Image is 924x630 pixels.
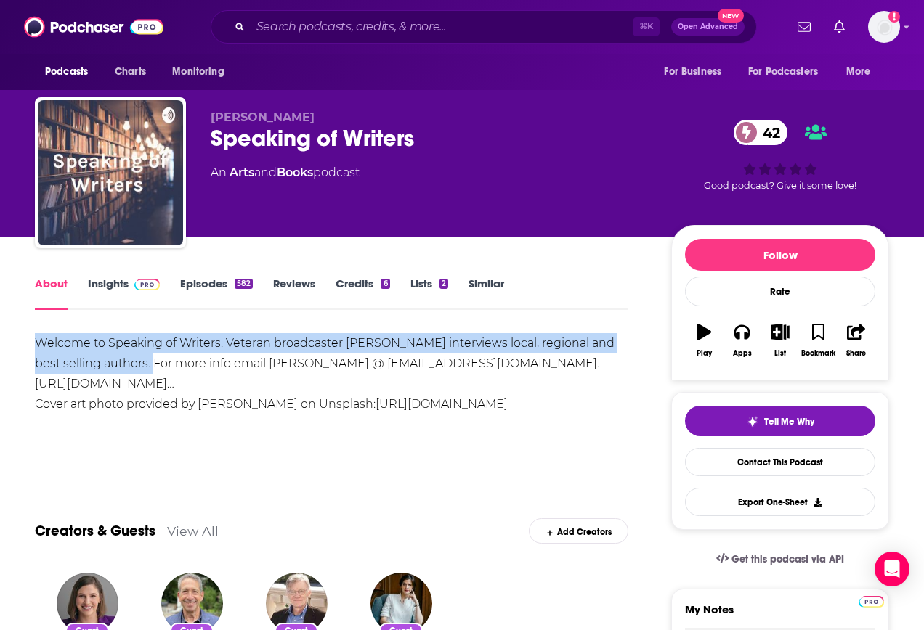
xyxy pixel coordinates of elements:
svg: Add a profile image [888,11,900,22]
button: Bookmark [799,314,837,367]
img: User Profile [868,11,900,43]
span: Tell Me Why [764,416,814,427]
a: 42 [734,120,787,145]
span: Monitoring [172,62,224,82]
div: List [774,349,786,358]
button: tell me why sparkleTell Me Why [685,406,875,436]
a: Charts [105,58,155,86]
a: About [35,277,68,310]
div: Share [846,349,866,358]
a: Lists2 [410,277,448,310]
img: Speaking of Writers [38,100,183,245]
div: Search podcasts, credits, & more... [211,10,757,44]
div: Add Creators [529,518,628,544]
a: Contact This Podcast [685,448,875,476]
button: Show profile menu [868,11,900,43]
span: New [718,9,744,22]
a: Creators & Guests [35,522,155,540]
button: Play [685,314,723,367]
a: Episodes582 [180,277,253,310]
a: Similar [469,277,504,310]
img: Podchaser Pro [859,596,884,607]
a: Show notifications dropdown [792,15,816,39]
div: Apps [733,349,752,358]
span: Podcasts [45,62,88,82]
div: Welcome to Speaking of Writers. Veteran broadcaster [PERSON_NAME] interviews local, regional and ... [35,333,628,414]
div: Open Intercom Messenger [875,552,909,586]
a: InsightsPodchaser Pro [88,277,160,310]
button: Open AdvancedNew [671,18,745,36]
a: [URL][DOMAIN_NAME] [376,397,508,411]
button: open menu [35,58,107,86]
button: open menu [162,58,243,86]
span: Good podcast? Give it some love! [704,180,856,191]
span: Get this podcast via API [731,553,844,565]
button: open menu [836,58,889,86]
a: Books [277,165,313,179]
span: ⌘ K [633,17,660,36]
img: Podchaser Pro [134,279,160,290]
a: View All [167,523,219,539]
button: Share [838,314,875,367]
div: Rate [685,277,875,306]
span: Open Advanced [678,23,738,30]
button: Follow [685,239,875,271]
span: and [254,165,277,179]
div: 42Good podcast? Give it some love! [671,110,889,200]
img: Podchaser - Follow, Share and Rate Podcasts [24,13,163,41]
span: For Podcasters [748,62,818,82]
img: tell me why sparkle [747,416,758,427]
button: Export One-Sheet [685,488,875,516]
span: 42 [748,120,787,145]
button: open menu [739,58,839,86]
div: An podcast [211,164,360,181]
a: Show notifications dropdown [828,15,851,39]
span: For Business [664,62,721,82]
button: open menu [654,58,739,86]
div: Play [697,349,712,358]
a: Pro website [859,594,884,607]
div: 2 [439,279,448,289]
div: 6 [381,279,389,289]
a: Get this podcast via API [705,541,856,577]
a: Credits6 [336,277,389,310]
a: Reviews [273,277,315,310]
span: [PERSON_NAME] [211,110,315,124]
div: Bookmark [801,349,835,358]
input: Search podcasts, credits, & more... [251,15,633,38]
div: 582 [235,279,253,289]
span: More [846,62,871,82]
button: List [761,314,799,367]
button: Apps [723,314,761,367]
span: Logged in as ebolden [868,11,900,43]
a: Arts [230,165,254,179]
label: My Notes [685,602,875,628]
a: [URL][DOMAIN_NAME]… [35,377,174,390]
span: Charts [115,62,146,82]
